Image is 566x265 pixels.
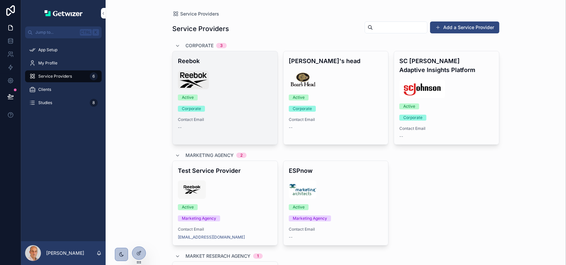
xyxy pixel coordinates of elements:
[289,125,293,130] span: --
[38,74,72,79] span: Service Providers
[289,166,383,175] h4: ESPnow
[399,134,403,139] span: --
[399,126,494,131] span: Contact Email
[182,204,194,210] div: Active
[394,51,499,145] a: SC [PERSON_NAME] Adaptive Insights PlatformSCJ.600x400.pngActiveCorporateContact Email--
[90,72,98,80] div: 6
[257,253,259,259] div: 1
[182,106,201,112] div: Corporate
[403,115,422,121] div: Corporate
[178,57,272,65] h4: Reebok
[293,106,312,112] div: Corporate
[38,60,57,66] span: My Profile
[399,57,494,74] h4: SC [PERSON_NAME] Adaptive Insights Platform
[46,250,84,256] p: [PERSON_NAME]
[399,80,445,98] img: SCJ.600x400.png
[283,51,389,145] a: [PERSON_NAME]'s headboarsheadlogo.600x400.pngActiveCorporateContact Email--
[21,38,106,119] div: scrollable content
[172,24,229,33] h1: Service Providers
[182,215,216,221] div: Marketing Agency
[182,95,194,100] div: Active
[240,153,243,158] div: 2
[185,152,234,159] span: Marketing Agency
[403,103,415,109] div: Active
[293,215,327,221] div: Marketing Agency
[25,70,102,82] a: Service Providers6
[25,26,102,38] button: Jump to...CtrlK
[178,227,272,232] span: Contact Email
[180,11,219,17] span: Service Providers
[293,95,305,100] div: Active
[38,100,52,105] span: Studies
[90,99,98,107] div: 8
[185,42,214,49] span: Corporate
[289,227,383,232] span: Contact Email
[178,166,272,175] h4: Test Service Provider
[289,180,316,199] img: MA-logo-meta-image-3_1.600x400.png
[178,235,245,240] a: [EMAIL_ADDRESS][DOMAIN_NAME]
[25,97,102,109] a: Studies8
[80,29,92,36] span: Ctrl
[93,30,98,35] span: K
[283,161,389,246] a: ESPnowMA-logo-meta-image-3_1.600x400.pngActiveMarketing AgencyContact Email--
[178,117,272,122] span: Contact Email
[289,57,383,65] h4: [PERSON_NAME]'s head
[45,10,83,16] img: App logo
[38,47,57,53] span: App Setup
[35,30,77,35] span: Jump to...
[220,43,223,48] div: 3
[289,235,293,240] span: --
[289,71,316,89] img: boarsheadlogo.600x400.png
[430,21,499,33] button: Add a Service Provider
[289,117,383,122] span: Contact Email
[38,87,51,92] span: Clients
[178,125,182,130] span: --
[178,180,206,199] img: reebok-2.png
[172,51,278,145] a: ReebokReebock.jpegActiveCorporateContact Email--
[178,71,209,89] img: Reebock.jpeg
[25,44,102,56] a: App Setup
[172,161,278,246] a: Test Service Providerreebok-2.pngActiveMarketing AgencyContact Email[EMAIL_ADDRESS][DOMAIN_NAME]
[172,11,219,17] a: Service Providers
[293,204,305,210] div: Active
[25,84,102,95] a: Clients
[25,57,102,69] a: My Profile
[185,253,250,259] span: Market Reserach Agency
